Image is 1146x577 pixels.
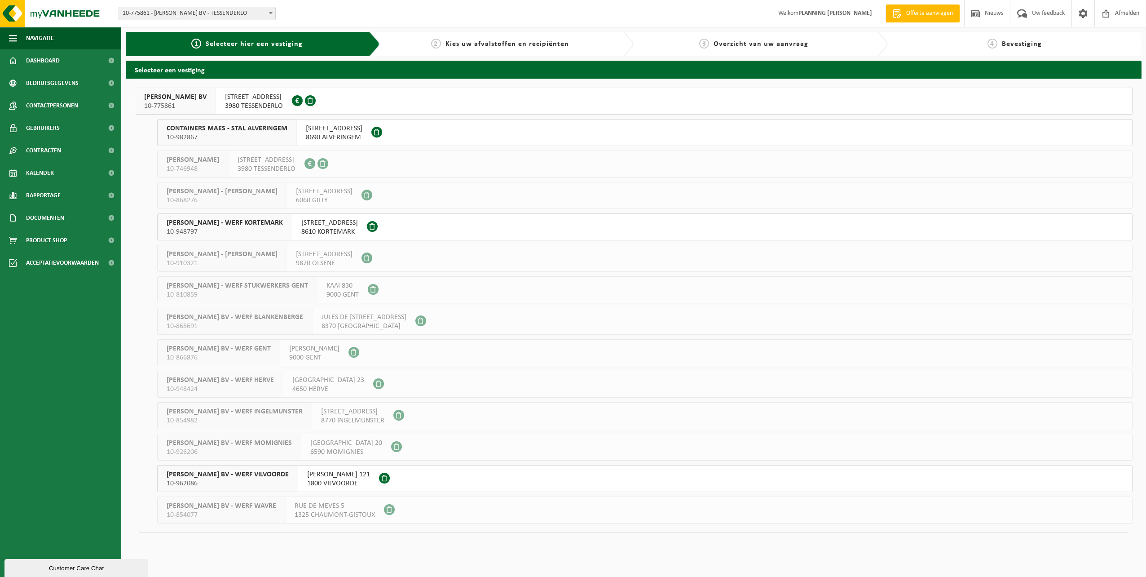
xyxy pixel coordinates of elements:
[167,385,274,394] span: 10-948424
[225,93,283,102] span: [STREET_ADDRESS]
[167,187,278,196] span: [PERSON_NAME] - [PERSON_NAME]
[26,94,78,117] span: Contactpersonen
[306,124,362,133] span: [STREET_ADDRESS]
[431,39,441,49] span: 2
[191,39,201,49] span: 1
[167,407,303,416] span: [PERSON_NAME] BV - WERF INGELMUNSTER
[296,250,353,259] span: [STREET_ADDRESS]
[167,196,278,205] span: 10-868276
[167,290,308,299] span: 10-810859
[322,322,406,331] span: 8370 [GEOGRAPHIC_DATA]
[321,407,384,416] span: [STREET_ADDRESS]
[144,102,207,111] span: 10-775861
[144,93,207,102] span: [PERSON_NAME] BV
[167,155,219,164] span: [PERSON_NAME]
[301,227,358,236] span: 8610 KORTEMARK
[167,164,219,173] span: 10-746948
[326,290,359,299] span: 9000 GENT
[135,88,1133,115] button: [PERSON_NAME] BV 10-775861 [STREET_ADDRESS]3980 TESSENDERLO
[167,353,271,362] span: 10-866876
[157,119,1133,146] button: CONTAINERS MAES - STAL ALVERINGEM 10-982867 [STREET_ADDRESS]8690 ALVERINGEM
[1002,40,1042,48] span: Bevestiging
[167,133,287,142] span: 10-982867
[167,416,303,425] span: 10-854982
[26,27,54,49] span: Navigatie
[167,439,292,448] span: [PERSON_NAME] BV - WERF MOMIGNIES
[295,502,375,510] span: RUE DE MEVES 5
[238,155,295,164] span: [STREET_ADDRESS]
[167,470,289,479] span: [PERSON_NAME] BV - WERF VILVOORDE
[167,124,287,133] span: CONTAINERS MAES - STAL ALVERINGEM
[322,313,406,322] span: JULES DE [STREET_ADDRESS]
[987,39,997,49] span: 4
[4,557,150,577] iframe: chat widget
[306,133,362,142] span: 8690 ALVERINGEM
[310,439,382,448] span: [GEOGRAPHIC_DATA] 20
[26,49,60,72] span: Dashboard
[167,250,278,259] span: [PERSON_NAME] - [PERSON_NAME]
[167,344,271,353] span: [PERSON_NAME] BV - WERF GENT
[225,102,283,111] span: 3980 TESSENDERLO
[167,510,276,519] span: 10-854077
[167,376,274,385] span: [PERSON_NAME] BV - WERF HERVE
[26,252,99,274] span: Acceptatievoorwaarden
[126,61,1142,78] h2: Selecteer een vestiging
[26,162,54,184] span: Kalender
[301,218,358,227] span: [STREET_ADDRESS]
[119,7,275,20] span: 10-775861 - YVES MAES BV - TESSENDERLO
[119,7,276,20] span: 10-775861 - YVES MAES BV - TESSENDERLO
[307,470,370,479] span: [PERSON_NAME] 121
[289,344,339,353] span: [PERSON_NAME]
[886,4,960,22] a: Offerte aanvragen
[289,353,339,362] span: 9000 GENT
[292,385,364,394] span: 4650 HERVE
[206,40,303,48] span: Selecteer hier een vestiging
[167,502,276,510] span: [PERSON_NAME] BV - WERF WAVRE
[326,281,359,290] span: KAAI 830
[167,448,292,457] span: 10-926206
[296,187,353,196] span: [STREET_ADDRESS]
[310,448,382,457] span: 6590 MOMIGNIES
[167,479,289,488] span: 10-962086
[167,227,283,236] span: 10-948797
[307,479,370,488] span: 1800 VILVOORDE
[295,510,375,519] span: 1325 CHAUMONT-GISTOUX
[167,218,283,227] span: [PERSON_NAME] - WERF KORTEMARK
[445,40,569,48] span: Kies uw afvalstoffen en recipiënten
[26,184,61,207] span: Rapportage
[26,72,79,94] span: Bedrijfsgegevens
[26,117,60,139] span: Gebruikers
[26,229,67,252] span: Product Shop
[238,164,295,173] span: 3980 TESSENDERLO
[167,281,308,290] span: [PERSON_NAME] - WERF STUKWERKERS GENT
[167,313,303,322] span: [PERSON_NAME] BV - WERF BLANKENBERGE
[157,465,1133,492] button: [PERSON_NAME] BV - WERF VILVOORDE 10-962086 [PERSON_NAME] 1211800 VILVOORDE
[292,376,364,385] span: [GEOGRAPHIC_DATA] 23
[798,10,872,17] strong: PLANNING [PERSON_NAME]
[714,40,808,48] span: Overzicht van uw aanvraag
[699,39,709,49] span: 3
[296,259,353,268] span: 9870 OLSENE
[167,322,303,331] span: 10-865691
[321,416,384,425] span: 8770 INGELMUNSTER
[26,139,61,162] span: Contracten
[157,213,1133,240] button: [PERSON_NAME] - WERF KORTEMARK 10-948797 [STREET_ADDRESS]8610 KORTEMARK
[904,9,955,18] span: Offerte aanvragen
[296,196,353,205] span: 6060 GILLY
[167,259,278,268] span: 10-910321
[26,207,64,229] span: Documenten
